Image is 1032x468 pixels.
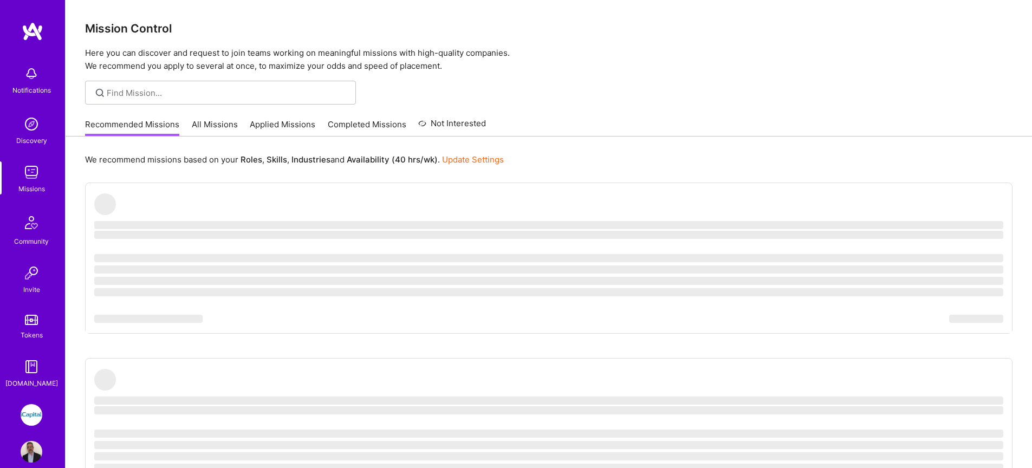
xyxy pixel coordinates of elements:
div: Missions [18,183,45,194]
a: User Avatar [18,441,45,463]
p: We recommend missions based on your , , and . [85,154,504,165]
p: Here you can discover and request to join teams working on meaningful missions with high-quality ... [85,47,1012,73]
a: Completed Missions [328,119,406,136]
b: Industries [291,154,330,165]
a: Applied Missions [250,119,315,136]
img: User Avatar [21,441,42,463]
img: guide book [21,356,42,378]
div: [DOMAIN_NAME] [5,378,58,389]
img: iCapital: Building an Alternative Investment Marketplace [21,404,42,426]
img: discovery [21,113,42,135]
b: Skills [267,154,287,165]
b: Availability (40 hrs/wk) [347,154,438,165]
a: iCapital: Building an Alternative Investment Marketplace [18,404,45,426]
i: icon SearchGrey [94,87,106,99]
img: Invite [21,262,42,284]
h3: Mission Control [85,22,1012,35]
a: All Missions [192,119,238,136]
b: Roles [241,154,262,165]
img: teamwork [21,161,42,183]
div: Tokens [21,329,43,341]
div: Invite [23,284,40,295]
a: Recommended Missions [85,119,179,136]
div: Notifications [12,84,51,96]
img: logo [22,22,43,41]
input: Find Mission... [107,87,348,99]
div: Discovery [16,135,47,146]
div: Community [14,236,49,247]
a: Update Settings [442,154,504,165]
a: Not Interested [418,117,486,136]
img: tokens [25,315,38,325]
img: Community [18,210,44,236]
img: bell [21,63,42,84]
